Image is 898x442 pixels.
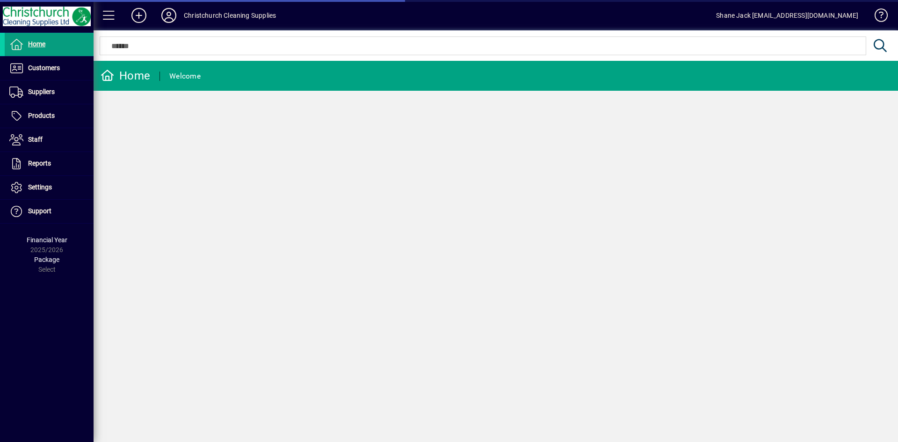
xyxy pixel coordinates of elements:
[101,68,150,83] div: Home
[5,200,94,223] a: Support
[154,7,184,24] button: Profile
[716,8,858,23] div: Shane Jack [EMAIL_ADDRESS][DOMAIN_NAME]
[28,207,51,215] span: Support
[5,80,94,104] a: Suppliers
[28,40,45,48] span: Home
[184,8,276,23] div: Christchurch Cleaning Supplies
[28,183,52,191] span: Settings
[5,57,94,80] a: Customers
[124,7,154,24] button: Add
[5,152,94,175] a: Reports
[868,2,886,32] a: Knowledge Base
[28,112,55,119] span: Products
[28,159,51,167] span: Reports
[5,128,94,152] a: Staff
[28,136,43,143] span: Staff
[34,256,59,263] span: Package
[5,176,94,199] a: Settings
[28,64,60,72] span: Customers
[5,104,94,128] a: Products
[169,69,201,84] div: Welcome
[28,88,55,95] span: Suppliers
[27,236,67,244] span: Financial Year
